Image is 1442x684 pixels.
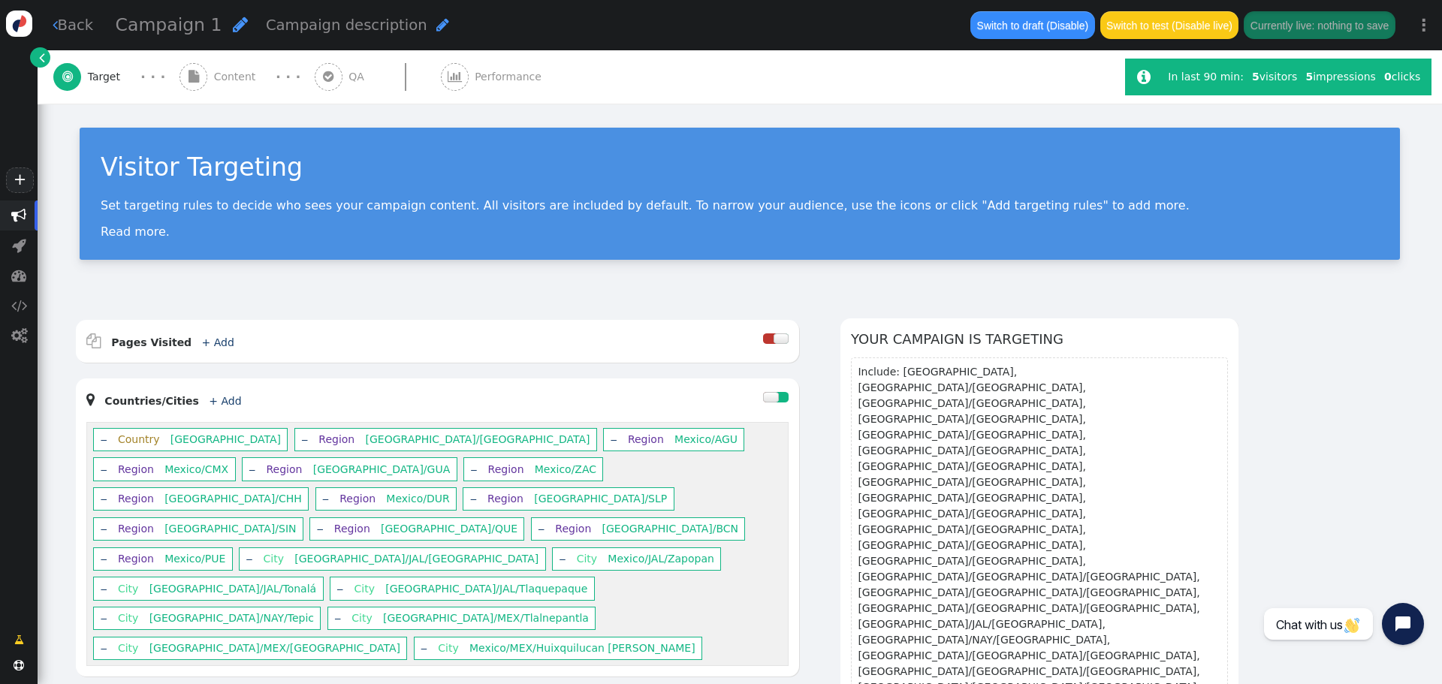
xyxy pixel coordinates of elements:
span:  [11,328,27,343]
p: Set targeting rules to decide who sees your campaign content. All visitors are included by defaul... [101,198,1379,212]
a:  [30,47,50,68]
span: Content [214,69,262,85]
a: + Add [202,336,234,348]
a: ‒ [538,523,545,535]
span:  [448,71,462,83]
span: [GEOGRAPHIC_DATA]/QUE [381,523,517,535]
span: Region [620,433,671,445]
a: ‒ [101,433,107,445]
span:  [62,71,73,83]
a: ‒ [101,493,107,505]
span:  [86,333,101,348]
span: [GEOGRAPHIC_DATA]/SLP [534,493,667,505]
span: Mexico/AGU [674,433,738,445]
a: ‒ [101,523,107,535]
a: ‒ [301,433,308,445]
a: ‒ [559,553,566,565]
span:  [39,50,45,65]
span: Mexico/CMX [164,463,228,475]
span:  [436,17,449,32]
span: Region [548,523,599,535]
span: [GEOGRAPHIC_DATA]/JAL/Tlaquepaque [385,583,587,595]
span: City [256,553,291,565]
span: Region [312,433,363,445]
span: City [110,642,146,654]
span: Region [110,553,161,565]
a: ‒ [470,463,477,475]
span: Region [110,463,161,475]
span: [GEOGRAPHIC_DATA]/GUA [313,463,451,475]
a: ‒ [101,612,107,624]
span: Performance [475,69,548,85]
span:  [323,71,333,83]
b: Countries/Cities [104,395,199,407]
span:  [11,208,26,223]
span: City [569,553,605,565]
div: In last 90 min: [1168,69,1247,85]
a: ‒ [322,493,329,505]
span: [GEOGRAPHIC_DATA]/JAL/[GEOGRAPHIC_DATA] [294,553,538,565]
a: ‒ [470,493,477,505]
span: City [347,583,382,595]
span: Region [332,493,383,505]
div: · · · [276,67,300,87]
a:  Performance [441,50,575,104]
span: Mexico/PUE [164,553,225,565]
span: Region [481,463,532,475]
span: Region [327,523,378,535]
div: visitors [1247,69,1301,85]
a:  [4,626,35,653]
a: ‒ [101,642,107,654]
span:  [14,660,24,670]
div: · · · [140,67,165,87]
a: ‒ [317,523,324,535]
a: + Add [209,395,241,407]
a: ‒ [246,553,252,565]
span:  [12,238,26,253]
span: Region [259,463,310,475]
span: impressions [1305,71,1375,83]
a: Read more. [101,224,170,239]
span: QA [348,69,370,85]
span: [GEOGRAPHIC_DATA] [170,433,281,445]
a: ‒ [101,463,107,475]
span:  [14,632,24,648]
b: 0 [1384,71,1392,83]
span: City [110,583,146,595]
span: [GEOGRAPHIC_DATA]/BCN [602,523,739,535]
a:  Countries/Cities + Add [86,395,266,407]
a:  QA [315,50,441,104]
span:  [11,298,27,313]
span: [GEOGRAPHIC_DATA]/JAL/Tonalá [149,583,317,595]
span: Mexico/DUR [386,493,449,505]
span:  [11,268,26,283]
button: Switch to draft (Disable) [970,11,1094,38]
a: ‒ [421,642,427,654]
a: ‒ [336,583,343,595]
span: [GEOGRAPHIC_DATA]/NAY/Tepic [149,612,314,624]
span:  [53,17,58,32]
span: [GEOGRAPHIC_DATA]/MEX/[GEOGRAPHIC_DATA] [149,642,400,654]
span:  [233,16,248,33]
a: ‒ [611,433,617,445]
span:  [1137,69,1151,85]
span:  [189,71,199,83]
span: City [110,612,146,624]
span: [GEOGRAPHIC_DATA]/[GEOGRAPHIC_DATA] [366,433,590,445]
a:  Pages Visited + Add [86,336,258,348]
span: [GEOGRAPHIC_DATA]/SIN [164,523,296,535]
button: Switch to test (Disable live) [1100,11,1239,38]
b: Pages Visited [111,336,192,348]
span: Campaign 1 [116,14,222,35]
h6: Your campaign is targeting [851,329,1228,349]
div: Visitor Targeting [101,149,1379,186]
a: ‒ [334,612,341,624]
span: Region [110,493,161,505]
button: Currently live: nothing to save [1244,11,1395,38]
a: ‒ [249,463,255,475]
span:  [86,392,95,407]
b: 5 [1252,71,1259,83]
span: clicks [1384,71,1420,83]
span: [GEOGRAPHIC_DATA]/CHH [164,493,302,505]
a: ⋮ [1406,3,1442,47]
